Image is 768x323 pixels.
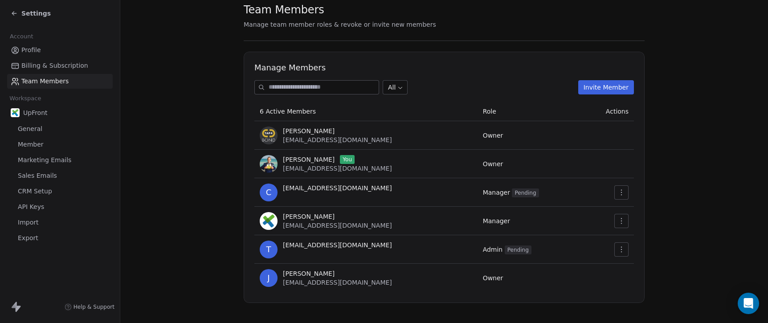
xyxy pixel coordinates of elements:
[7,231,113,245] a: Export
[738,293,759,314] div: Open Intercom Messenger
[7,58,113,73] a: Billing & Subscription
[260,212,278,230] img: tbn8OwBPgER1ToqE8he6Hw7RQgYvfmV6N4kVjifYqxI
[578,80,634,94] button: Invite Member
[283,241,392,249] span: [EMAIL_ADDRESS][DOMAIN_NAME]
[7,74,113,89] a: Team Members
[18,218,38,227] span: Import
[21,61,88,70] span: Billing & Subscription
[18,140,44,149] span: Member
[11,108,20,117] img: upfront.health-02.jpg
[254,62,634,73] h1: Manage Members
[7,153,113,168] a: Marketing Emails
[18,124,42,134] span: General
[260,241,278,258] span: t
[18,233,38,243] span: Export
[283,279,392,286] span: [EMAIL_ADDRESS][DOMAIN_NAME]
[260,155,278,173] img: Headshot.jpg
[244,21,436,28] span: Manage team member roles & revoke or invite new members
[483,108,496,115] span: Role
[260,269,278,287] span: J
[283,155,335,164] span: [PERSON_NAME]
[7,168,113,183] a: Sales Emails
[260,108,316,115] span: 6 Active Members
[283,212,335,221] span: [PERSON_NAME]
[283,222,392,229] span: [EMAIL_ADDRESS][DOMAIN_NAME]
[505,245,531,254] span: Pending
[340,155,355,164] span: You
[7,137,113,152] a: Member
[483,189,539,196] span: Manager
[21,9,51,18] span: Settings
[21,77,69,86] span: Team Members
[7,122,113,136] a: General
[7,215,113,230] a: Import
[18,202,44,212] span: API Keys
[483,274,503,282] span: Owner
[483,160,503,168] span: Owner
[283,184,392,192] span: [EMAIL_ADDRESS][DOMAIN_NAME]
[283,136,392,143] span: [EMAIL_ADDRESS][DOMAIN_NAME]
[244,3,324,16] span: Team Members
[11,9,51,18] a: Settings
[283,165,392,172] span: [EMAIL_ADDRESS][DOMAIN_NAME]
[7,184,113,199] a: CRM Setup
[483,132,503,139] span: Owner
[65,303,114,311] a: Help & Support
[512,188,539,197] span: Pending
[18,155,71,165] span: Marketing Emails
[606,108,629,115] span: Actions
[483,217,510,225] span: Manager
[283,127,335,135] span: [PERSON_NAME]
[7,43,113,57] a: Profile
[18,171,57,180] span: Sales Emails
[21,45,41,55] span: Profile
[6,92,45,105] span: Workspace
[283,269,335,278] span: [PERSON_NAME]
[74,303,114,311] span: Help & Support
[23,108,48,117] span: UpFront
[260,184,278,201] span: c
[6,30,37,43] span: Account
[483,246,531,253] span: Admin
[18,187,52,196] span: CRM Setup
[7,200,113,214] a: API Keys
[260,127,278,144] img: TAP4_LOGO-04.jpg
